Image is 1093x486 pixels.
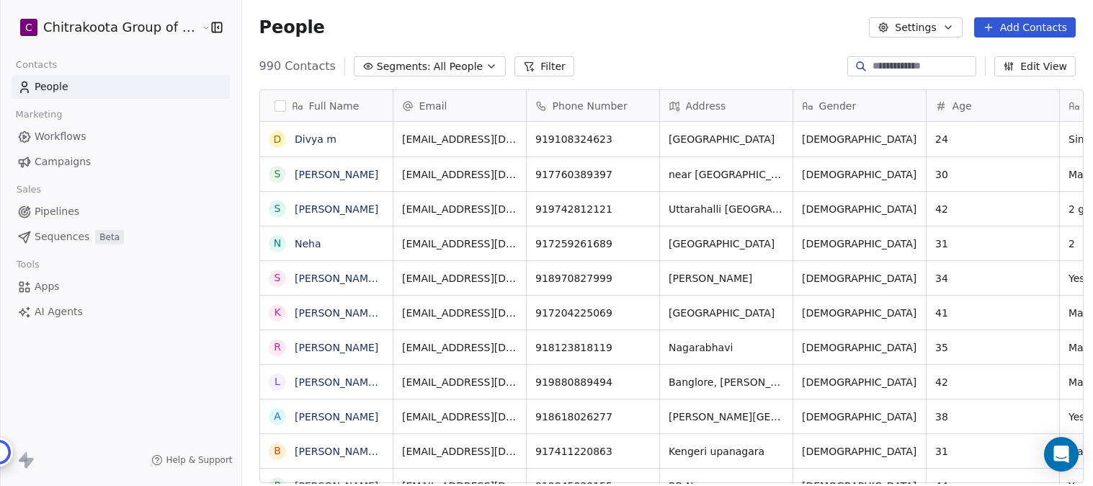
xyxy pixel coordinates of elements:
span: [PERSON_NAME] [669,271,784,286]
div: Full Name [260,90,393,121]
span: Chitrakoota Group of Institutions [43,18,198,37]
div: Age [927,90,1059,121]
span: [PERSON_NAME][GEOGRAPHIC_DATA] [669,410,784,424]
span: Age [953,99,972,113]
div: R [274,340,281,355]
a: People [12,75,230,99]
span: [DEMOGRAPHIC_DATA] [802,375,917,389]
span: 917259261689 [535,237,651,251]
span: [DEMOGRAPHIC_DATA] [802,237,917,251]
span: 918123818119 [535,340,651,355]
span: Beta [95,230,124,244]
a: AI Agents [12,300,230,324]
span: 917411220863 [535,444,651,459]
span: 918970827999 [535,271,651,286]
span: [GEOGRAPHIC_DATA] [669,237,784,251]
span: [EMAIL_ADDRESS][DOMAIN_NAME] [402,306,517,320]
button: Edit View [994,56,1076,76]
a: [PERSON_NAME] S N [295,446,399,457]
a: Divya m [295,133,336,145]
a: [PERSON_NAME] VG [295,376,396,388]
span: [DEMOGRAPHIC_DATA] [802,306,917,320]
span: Banglore, [PERSON_NAME] [669,375,784,389]
span: Email [419,99,447,113]
span: Uttarahalli [GEOGRAPHIC_DATA] [669,202,784,216]
span: 34 [935,271,1050,286]
span: Tools [10,254,45,275]
span: Contacts [9,54,63,76]
div: S [274,270,280,286]
span: C [25,20,32,35]
a: Neha [295,238,321,249]
span: AI Agents [35,304,83,319]
span: Apps [35,279,60,294]
span: Kengeri upanagara [669,444,784,459]
div: S [274,167,280,182]
span: People [259,17,325,38]
a: Apps [12,275,230,299]
span: [DEMOGRAPHIC_DATA] [802,202,917,216]
span: [EMAIL_ADDRESS][DOMAIN_NAME] [402,410,517,424]
span: Segments: [377,59,431,74]
div: A [274,409,281,424]
span: 31 [935,444,1050,459]
div: Gender [793,90,926,121]
button: Filter [514,56,574,76]
div: grid [260,122,393,484]
span: 990 Contacts [259,58,336,75]
a: [PERSON_NAME] B S [295,273,398,284]
span: Gender [819,99,857,113]
span: [EMAIL_ADDRESS][DOMAIN_NAME] [402,340,517,355]
span: [GEOGRAPHIC_DATA] [669,306,784,320]
span: 919742812121 [535,202,651,216]
span: Sales [10,179,48,200]
span: 917760389397 [535,167,651,182]
span: 917204225069 [535,306,651,320]
span: [EMAIL_ADDRESS][DOMAIN_NAME] [402,202,517,216]
span: 918618026277 [535,410,651,424]
span: People [35,79,68,94]
span: Sequences [35,229,89,244]
div: B [274,443,281,459]
span: Full Name [309,99,360,113]
div: S [274,201,280,216]
span: [EMAIL_ADDRESS][DOMAIN_NAME] [402,237,517,251]
a: Workflows [12,125,230,149]
a: [PERSON_NAME] [295,342,378,353]
button: Settings [869,17,962,37]
button: Add Contacts [974,17,1076,37]
span: 42 [935,375,1050,389]
button: CChitrakoota Group of Institutions [17,15,191,40]
div: Address [660,90,793,121]
span: Nagarabhavi [669,340,784,355]
span: Address [686,99,726,113]
div: Phone Number [527,90,659,121]
span: 24 [935,132,1050,146]
div: K [274,305,280,320]
span: 41 [935,306,1050,320]
span: Phone Number [553,99,628,113]
a: [PERSON_NAME] T [295,307,388,319]
a: Pipelines [12,200,230,224]
a: [PERSON_NAME] [295,411,378,423]
span: 919108324623 [535,132,651,146]
span: [DEMOGRAPHIC_DATA] [802,444,917,459]
span: [EMAIL_ADDRESS][DOMAIN_NAME] [402,444,517,459]
span: [EMAIL_ADDRESS][DOMAIN_NAME] [402,132,517,146]
a: Campaigns [12,150,230,174]
span: [DEMOGRAPHIC_DATA] [802,132,917,146]
span: [EMAIL_ADDRESS][DOMAIN_NAME] [402,167,517,182]
span: near [GEOGRAPHIC_DATA], [GEOGRAPHIC_DATA] [669,167,784,182]
span: Marketing [9,104,68,125]
span: 30 [935,167,1050,182]
span: [DEMOGRAPHIC_DATA] [802,167,917,182]
span: 42 [935,202,1050,216]
span: [DEMOGRAPHIC_DATA] [802,340,917,355]
span: [DEMOGRAPHIC_DATA] [802,410,917,424]
span: Help & Support [166,454,232,466]
a: [PERSON_NAME] [295,203,378,215]
div: Email [393,90,526,121]
span: 31 [935,237,1050,251]
span: Workflows [35,129,86,144]
div: D [273,132,281,147]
